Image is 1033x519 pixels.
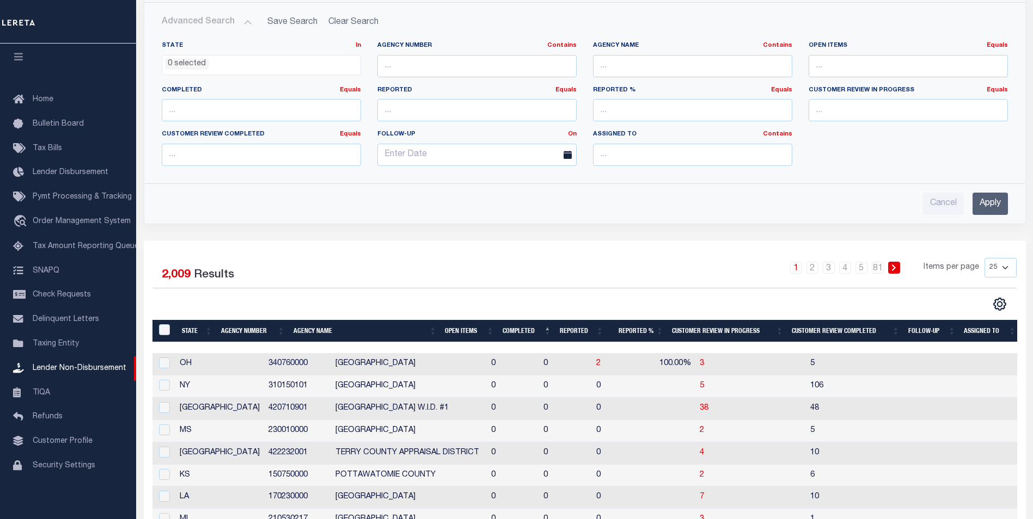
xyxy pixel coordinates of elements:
[592,442,640,465] td: 0
[175,442,264,465] td: [GEOGRAPHIC_DATA]
[162,130,361,139] label: Customer Review Completed
[487,442,540,465] td: 0
[33,120,84,128] span: Bulletin Board
[700,493,704,501] a: 7
[839,262,851,274] a: 4
[331,442,487,465] td: TERRY COUNTY APPRAISAL DISTRICT
[264,442,331,465] td: 422232001
[539,486,592,509] td: 0
[539,353,592,375] td: 0
[640,353,696,375] td: 100.00%
[539,375,592,398] td: 0
[162,41,361,51] label: State
[593,55,792,77] input: ...
[162,86,361,95] label: Completed
[668,320,787,342] th: Customer Review In Progress: activate to sort column ascending
[904,320,960,342] th: Follow-up: activate to sort column ascending
[33,145,62,152] span: Tax Bills
[377,55,577,77] input: ...
[377,41,577,51] label: Agency Number
[787,320,904,342] th: Customer Review Completed: activate to sort column ascending
[809,99,1008,121] input: ...
[987,87,1008,93] a: Equals
[763,42,792,48] a: Contains
[806,398,913,420] td: 48
[790,262,802,274] a: 1
[806,486,913,509] td: 10
[331,420,487,442] td: [GEOGRAPHIC_DATA]
[33,243,139,250] span: Tax Amount Reporting Queue
[331,375,487,398] td: [GEOGRAPHIC_DATA]
[592,398,640,420] td: 0
[331,465,487,487] td: POTTAWATOMIE COUNTY
[377,86,577,95] label: Reported
[33,462,95,469] span: Security Settings
[33,316,99,323] span: Delinquent Letters
[806,442,913,465] td: 10
[33,388,50,396] span: TIQA
[809,41,1008,51] label: Open Items
[33,169,108,176] span: Lender Disbursement
[593,130,792,139] label: Assigned To
[33,413,63,421] span: Refunds
[33,218,131,225] span: Order Management System
[539,420,592,442] td: 0
[264,465,331,487] td: 150750000
[700,382,704,390] a: 5
[331,353,487,375] td: [GEOGRAPHIC_DATA]
[809,86,1008,95] label: Customer Review In Progress
[13,215,30,229] i: travel_explore
[264,353,331,375] td: 340760000
[806,262,818,274] a: 2
[555,87,577,93] a: Equals
[162,144,361,166] input: ...
[165,58,209,70] li: 0 selected
[608,320,668,342] th: Reported %: activate to sort column ascending
[592,465,640,487] td: 0
[33,340,79,348] span: Taxing Entity
[175,375,264,398] td: NY
[175,465,264,487] td: KS
[369,130,585,139] label: Follow-up
[33,364,126,372] span: Lender Non-Disbursement
[987,42,1008,48] a: Equals
[596,360,601,367] a: 2
[763,131,792,137] a: Contains
[33,193,132,201] span: Pymt Processing & Tracking
[194,267,234,284] label: Results
[498,320,555,342] th: Completed: activate to sort column descending
[592,420,640,442] td: 0
[162,11,252,33] button: Advanced Search
[162,269,191,281] span: 2,009
[289,320,441,342] th: Agency Name: activate to sort column ascending
[175,353,264,375] td: OH
[973,193,1008,215] input: Apply
[539,398,592,420] td: 0
[593,41,792,51] label: Agency Name
[592,375,640,398] td: 0
[700,449,704,456] span: 4
[178,320,217,342] th: State: activate to sort column ascending
[923,193,964,215] input: Cancel
[568,131,577,137] a: On
[924,262,979,274] span: Items per page
[487,398,540,420] td: 0
[593,144,792,166] input: ...
[771,87,792,93] a: Equals
[175,398,264,420] td: [GEOGRAPHIC_DATA]
[33,291,91,299] span: Check Requests
[539,465,592,487] td: 0
[855,262,867,274] a: 5
[547,42,577,48] a: Contains
[487,375,540,398] td: 0
[700,404,708,412] span: 38
[806,465,913,487] td: 6
[33,437,93,445] span: Customer Profile
[806,353,913,375] td: 5
[175,420,264,442] td: MS
[487,486,540,509] td: 0
[539,442,592,465] td: 0
[700,360,704,367] a: 3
